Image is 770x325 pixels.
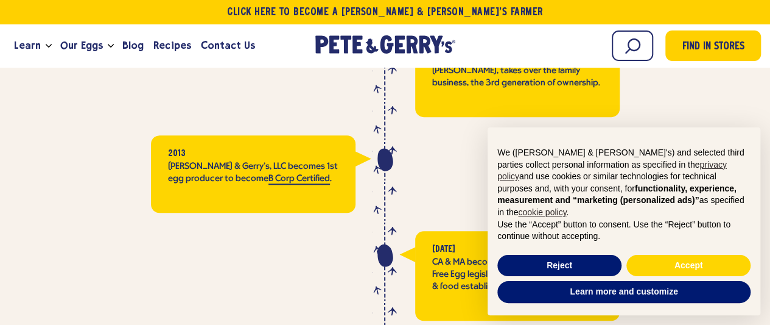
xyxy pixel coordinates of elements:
[60,38,103,53] span: Our Eggs
[626,255,751,277] button: Accept
[46,44,52,48] button: Open the dropdown menu for Learn
[432,246,455,254] strong: [DATE]
[665,30,761,61] a: Find in Stores
[196,29,260,62] a: Contact Us
[14,38,41,53] span: Learn
[168,160,338,185] p: [PERSON_NAME] & Gerry’s, LLC becomes 1st egg producer to become .
[149,29,195,62] a: Recipes
[122,38,144,53] span: Blog
[497,255,621,277] button: Reject
[612,30,653,61] input: Search
[55,29,108,62] a: Our Eggs
[497,219,751,243] p: Use the “Accept” button to consent. Use the “Reject” button to continue without accepting.
[268,174,330,185] a: B Corp Certified
[432,52,603,89] p: [PERSON_NAME] & [PERSON_NAME]’s son, [PERSON_NAME], takes over the family business, the 3rd gener...
[682,39,744,55] span: Find in Stores
[432,256,603,293] p: CA & MA become 1st states to pass Cage-Free Egg legislation. Other states, retailers & food estab...
[153,38,191,53] span: Recipes
[108,44,114,48] button: Open the dropdown menu for Our Eggs
[9,29,46,62] a: Learn
[117,29,149,62] a: Blog
[497,147,751,219] p: We ([PERSON_NAME] & [PERSON_NAME]'s) and selected third parties collect personal information as s...
[497,281,751,303] button: Learn more and customize
[518,207,566,217] a: cookie policy
[201,38,255,53] span: Contact Us
[168,150,186,158] strong: 2013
